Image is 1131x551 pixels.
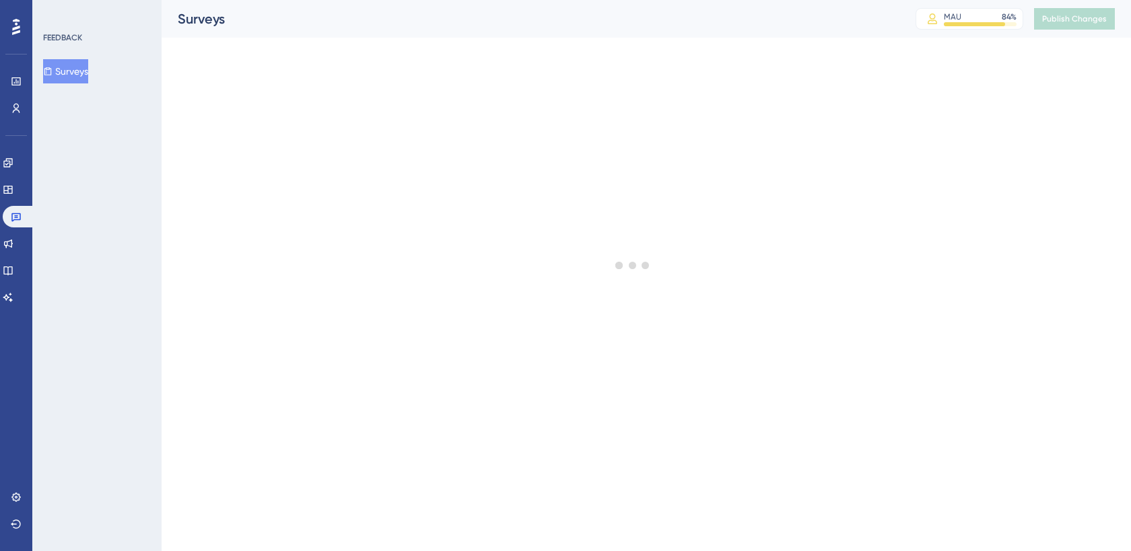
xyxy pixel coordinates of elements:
[178,9,882,28] div: Surveys
[43,59,88,83] button: Surveys
[1002,11,1017,22] div: 84 %
[1042,13,1107,24] span: Publish Changes
[43,32,82,43] div: FEEDBACK
[944,11,961,22] div: MAU
[1034,8,1115,30] button: Publish Changes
